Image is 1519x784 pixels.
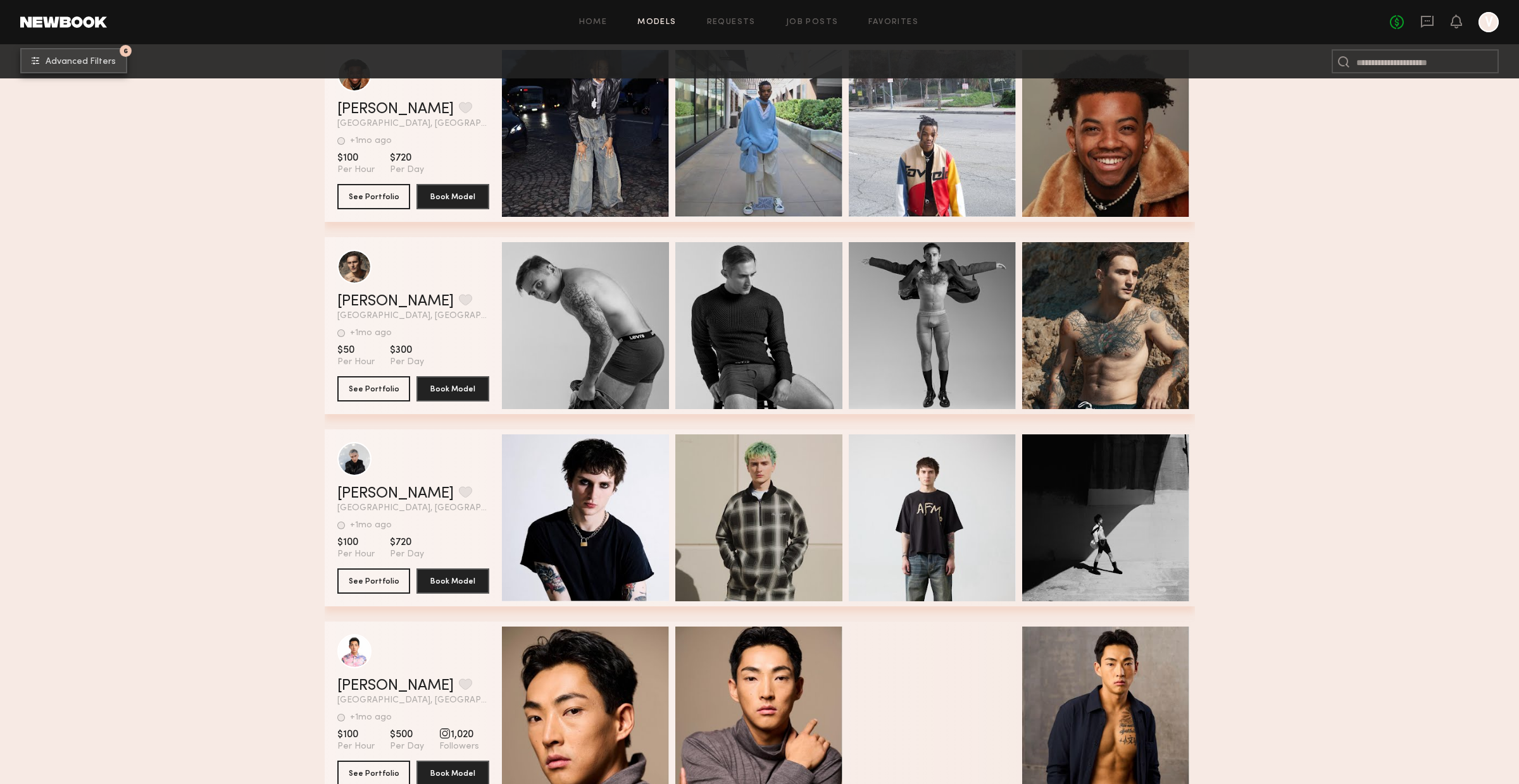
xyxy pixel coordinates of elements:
[439,741,479,752] span: Followers
[337,357,375,368] span: Per Hour
[337,568,410,594] button: See Portfolio
[1478,12,1499,32] a: V
[337,678,454,694] a: [PERSON_NAME]
[707,18,756,27] a: Requests
[20,48,127,73] button: 6Advanced Filters
[416,376,489,401] button: Book Model
[390,549,424,560] span: Per Day
[350,713,392,722] div: +1mo ago
[337,696,489,705] span: [GEOGRAPHIC_DATA], [GEOGRAPHIC_DATA]
[390,357,424,368] span: Per Day
[439,728,479,741] span: 1,020
[416,568,489,594] button: Book Model
[337,344,375,357] span: $50
[337,486,454,501] a: [PERSON_NAME]
[337,294,454,309] a: [PERSON_NAME]
[350,137,392,145] div: +1mo ago
[337,312,489,321] span: [GEOGRAPHIC_DATA], [GEOGRAPHIC_DATA]
[46,58,116,66] span: Advanced Filters
[337,152,375,164] span: $100
[416,184,489,209] button: Book Model
[579,18,608,27] a: Home
[390,741,424,752] span: Per Day
[337,119,489,128] span: [GEOGRAPHIC_DATA], [GEOGRAPHIC_DATA]
[390,344,424,357] span: $300
[337,741,375,752] span: Per Hour
[390,728,424,741] span: $500
[350,329,392,338] div: +1mo ago
[337,549,375,560] span: Per Hour
[337,728,375,741] span: $100
[868,18,918,27] a: Favorites
[390,536,424,549] span: $720
[390,164,424,176] span: Per Day
[123,48,128,54] span: 6
[337,102,454,117] a: [PERSON_NAME]
[337,504,489,513] span: [GEOGRAPHIC_DATA], [GEOGRAPHIC_DATA]
[786,18,839,27] a: Job Posts
[337,164,375,176] span: Per Hour
[337,536,375,549] span: $100
[337,376,410,401] button: See Portfolio
[337,184,410,209] button: See Portfolio
[637,18,676,27] a: Models
[350,521,392,530] div: +1mo ago
[390,152,424,164] span: $720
